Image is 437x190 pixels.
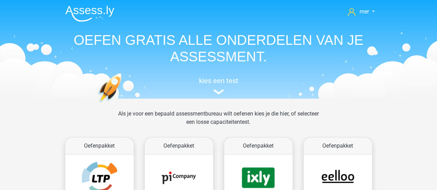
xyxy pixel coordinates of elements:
img: Assessly [65,6,114,22]
img: oefenen [98,73,149,136]
h5: kies een test [60,77,378,85]
h1: OEFEN GRATIS ALLE ONDERDELEN VAN JE ASSESSMENT. [60,32,378,65]
div: Als je voor een bepaald assessmentbureau wilt oefenen kies je die hier, of selecteer een losse ca... [113,110,324,134]
a: kies een test [60,77,378,95]
a: mer [345,8,377,16]
img: assessment [213,89,224,94]
span: mer [360,8,369,15]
